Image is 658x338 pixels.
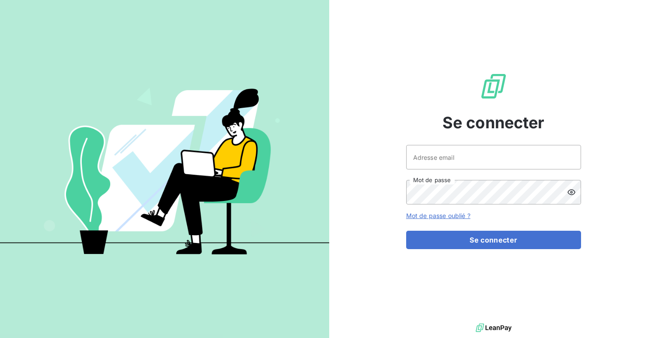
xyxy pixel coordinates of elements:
span: Se connecter [442,111,545,134]
img: logo [476,321,512,334]
a: Mot de passe oublié ? [406,212,470,219]
img: Logo LeanPay [480,72,508,100]
input: placeholder [406,145,581,169]
button: Se connecter [406,231,581,249]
